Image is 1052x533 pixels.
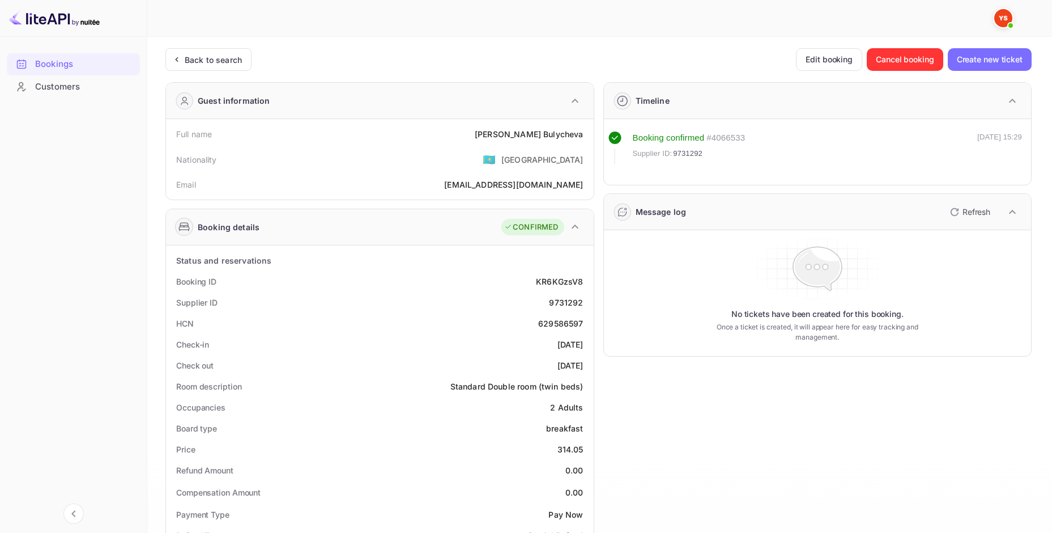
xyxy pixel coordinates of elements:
[176,422,217,434] div: Board type
[702,322,932,342] p: Once a ticket is created, it will appear here for easy tracking and management.
[7,76,140,97] a: Customers
[450,380,584,392] div: Standard Double room (twin beds)
[444,179,583,191] div: [EMAIL_ADDRESS][DOMAIN_NAME]
[636,95,670,107] div: Timeline
[176,255,271,266] div: Status and reservations
[550,401,583,413] div: 2 Adults
[7,53,140,74] a: Bookings
[796,48,862,71] button: Edit booking
[198,95,270,107] div: Guest information
[176,276,216,287] div: Booking ID
[176,154,217,166] div: Nationality
[63,504,84,524] button: Collapse navigation
[176,128,212,140] div: Full name
[557,339,584,350] div: [DATE]
[977,132,1022,164] div: [DATE] 15:29
[7,53,140,75] div: Bookings
[176,339,209,350] div: Check-in
[475,128,583,140] div: [PERSON_NAME] Bulycheva
[633,148,672,159] span: Supplier ID:
[538,318,583,329] div: 629586597
[7,76,140,98] div: Customers
[176,443,195,455] div: Price
[9,9,100,27] img: LiteAPI logo
[636,206,687,218] div: Message log
[548,509,583,521] div: Pay Now
[673,148,702,159] span: 9731292
[731,308,904,320] p: No tickets have been created for this booking.
[706,132,745,145] div: # 4066533
[176,509,229,521] div: Payment Type
[557,359,584,371] div: [DATE]
[565,464,584,476] div: 0.00
[176,179,196,191] div: Email
[546,422,583,434] div: breakfast
[943,203,995,221] button: Refresh
[948,48,1032,71] button: Create new ticket
[633,132,705,145] div: Booking confirmed
[185,54,242,66] div: Back to search
[176,487,261,498] div: Compensation Amount
[483,149,496,170] span: United States
[176,401,225,413] div: Occupancies
[35,58,134,71] div: Bookings
[501,154,584,166] div: [GEOGRAPHIC_DATA]
[176,297,218,308] div: Supplier ID
[536,276,583,287] div: KR6KGzsV8
[198,221,259,233] div: Booking details
[176,318,194,329] div: HCN
[176,380,241,392] div: Room description
[176,464,233,476] div: Refund Amount
[176,359,214,371] div: Check out
[549,297,583,308] div: 9731292
[867,48,943,71] button: Cancel booking
[565,487,584,498] div: 0.00
[994,9,1012,27] img: Yandex Support
[504,222,558,233] div: CONFIRMED
[35,81,134,94] div: Customers
[962,206,990,218] p: Refresh
[557,443,584,455] div: 314.05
